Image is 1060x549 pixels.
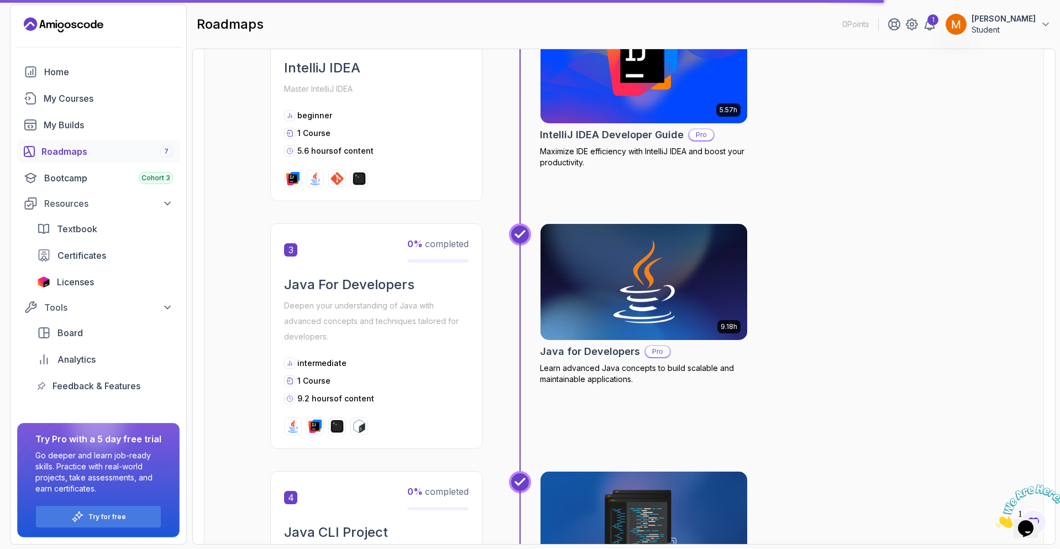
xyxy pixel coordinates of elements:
[540,127,684,143] h2: IntelliJ IDEA Developer Guide
[30,271,180,293] a: licenses
[37,276,50,287] img: jetbrains icon
[297,376,330,385] span: 1 Course
[330,172,344,185] img: git logo
[721,322,737,331] p: 9.18h
[286,420,300,433] img: java logo
[407,486,469,497] span: completed
[4,4,73,48] img: Chat attention grabber
[30,218,180,240] a: textbook
[4,4,9,14] span: 1
[540,223,748,385] a: Java for Developers card9.18hJava for DevelopersProLearn advanced Java concepts to build scalable...
[164,147,169,156] span: 7
[44,118,173,132] div: My Builds
[17,194,180,213] button: Resources
[44,301,173,314] div: Tools
[44,197,173,210] div: Resources
[35,450,161,494] p: Go deeper and learn job-ready skills. Practice with real-world projects, take assessments, and ea...
[141,174,170,182] span: Cohort 3
[57,275,94,289] span: Licenses
[17,114,180,136] a: builds
[30,348,180,370] a: analytics
[57,326,83,339] span: Board
[353,420,366,433] img: bash logo
[17,87,180,109] a: courses
[330,420,344,433] img: terminal logo
[353,172,366,185] img: terminal logo
[197,15,264,33] h2: roadmaps
[286,172,300,185] img: intellij logo
[720,106,737,114] p: 5.57h
[297,393,374,404] p: 9.2 hours of content
[44,92,173,105] div: My Courses
[297,128,330,138] span: 1 Course
[284,524,469,541] h2: Java CLI Project
[945,13,1051,35] button: user profile image[PERSON_NAME]Student
[284,491,297,504] span: 4
[30,244,180,266] a: certificates
[284,276,469,294] h2: Java For Developers
[17,140,180,163] a: roadmaps
[35,505,161,528] button: Try for free
[540,7,748,168] a: IntelliJ IDEA Developer Guide card5.57hIntelliJ IDEA Developer GuideProMaximize IDE efficiency wi...
[407,238,423,249] span: 0 %
[689,129,713,140] p: Pro
[308,420,322,433] img: intellij logo
[24,16,103,34] a: Landing page
[297,145,374,156] p: 5.6 hours of content
[17,167,180,189] a: bootcamp
[17,61,180,83] a: home
[540,146,748,168] p: Maximize IDE efficiency with IntelliJ IDEA and boost your productivity.
[297,110,332,121] p: beginner
[923,18,936,31] a: 1
[30,322,180,344] a: board
[646,346,670,357] p: Pro
[842,19,869,30] p: 0 Points
[541,224,747,340] img: Java for Developers card
[308,172,322,185] img: java logo
[30,375,180,397] a: feedback
[88,513,126,521] a: Try for free
[284,81,469,97] p: Master IntelliJ IDEA
[53,379,140,393] span: Feedback & Features
[297,358,347,369] p: intermediate
[44,171,173,185] div: Bootcamp
[57,353,96,366] span: Analytics
[541,7,747,123] img: IntelliJ IDEA Developer Guide card
[41,145,173,158] div: Roadmaps
[972,24,1036,35] p: Student
[44,65,173,79] div: Home
[972,13,1036,24] p: [PERSON_NAME]
[57,249,106,262] span: Certificates
[17,297,180,317] button: Tools
[927,14,938,25] div: 1
[540,363,748,385] p: Learn advanced Java concepts to build scalable and maintainable applications.
[57,222,97,236] span: Textbook
[991,480,1060,532] iframe: chat widget
[540,344,640,359] h2: Java for Developers
[407,486,423,497] span: 0 %
[284,243,297,257] span: 3
[407,238,469,249] span: completed
[284,298,469,344] p: Deepen your understanding of Java with advanced concepts and techniques tailored for developers.
[946,14,967,35] img: user profile image
[284,59,469,77] h2: IntelliJ IDEA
